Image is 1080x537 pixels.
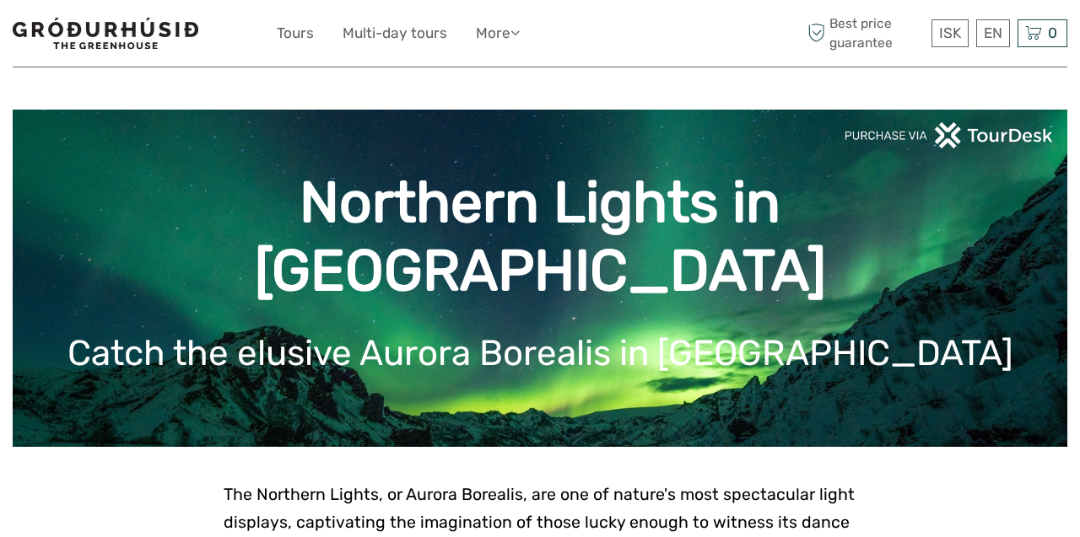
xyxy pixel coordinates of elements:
[1045,24,1060,41] span: 0
[343,21,447,46] a: Multi-day tours
[38,169,1042,305] h1: Northern Lights in [GEOGRAPHIC_DATA]
[804,14,928,51] span: Best price guarantee
[976,19,1010,47] div: EN
[38,332,1042,374] h1: Catch the elusive Aurora Borealis in [GEOGRAPHIC_DATA]
[476,21,520,46] a: More
[277,21,314,46] a: Tours
[939,24,961,41] span: ISK
[13,18,198,49] img: 1578-341a38b5-ce05-4595-9f3d-b8aa3718a0b3_logo_small.jpg
[844,122,1055,148] img: PurchaseViaTourDeskwhite.png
